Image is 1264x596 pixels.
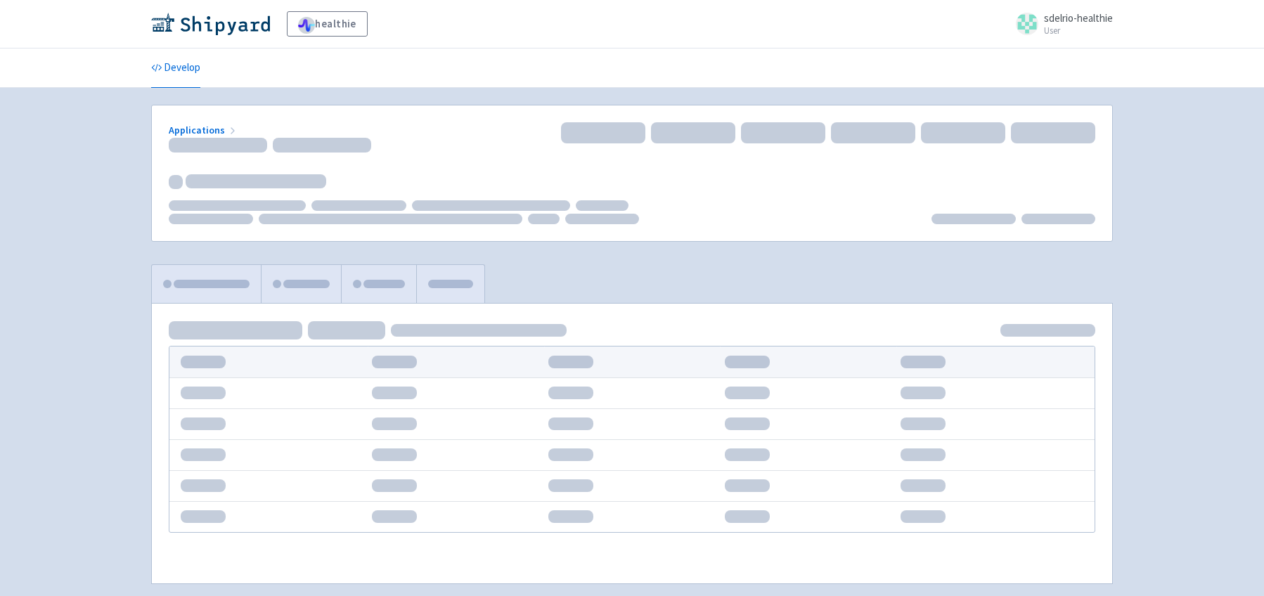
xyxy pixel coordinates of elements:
[1007,13,1113,35] a: sdelrio-healthie User
[151,13,270,35] img: Shipyard logo
[1044,11,1113,25] span: sdelrio-healthie
[151,48,200,88] a: Develop
[287,11,368,37] a: healthie
[169,124,238,136] a: Applications
[1044,26,1113,35] small: User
